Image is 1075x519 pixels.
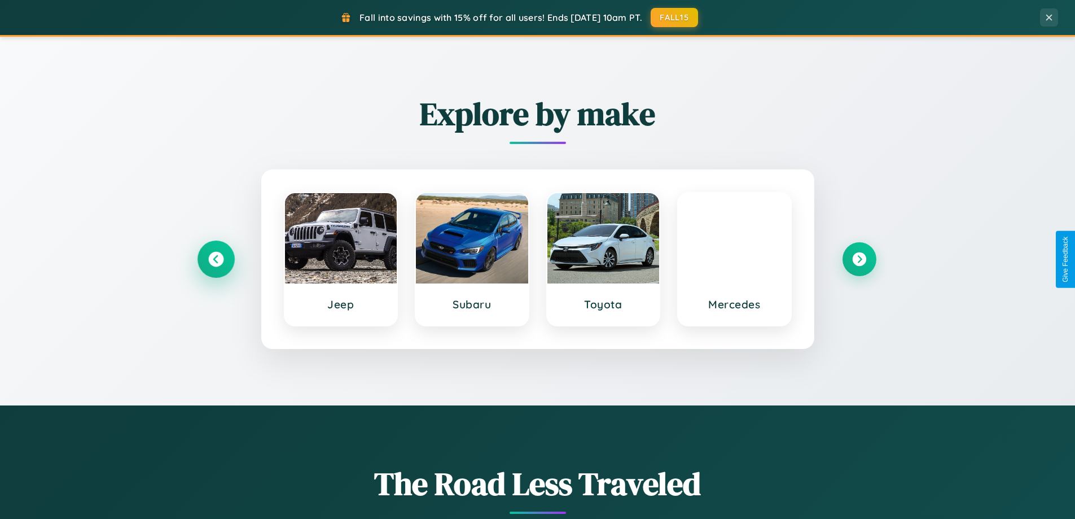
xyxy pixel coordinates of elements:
[651,8,698,27] button: FALL15
[199,92,876,136] h2: Explore by make
[1061,237,1069,282] div: Give Feedback
[427,298,517,311] h3: Subaru
[359,12,642,23] span: Fall into savings with 15% off for all users! Ends [DATE] 10am PT.
[199,462,876,505] h1: The Road Less Traveled
[296,298,386,311] h3: Jeep
[559,298,648,311] h3: Toyota
[690,298,779,311] h3: Mercedes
